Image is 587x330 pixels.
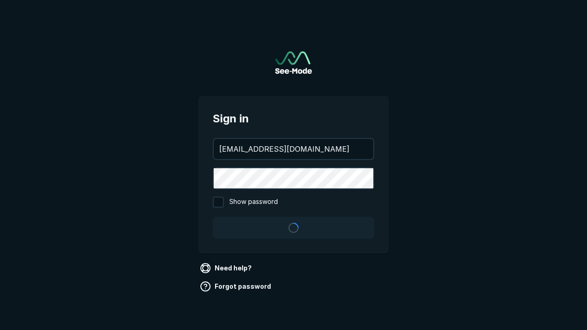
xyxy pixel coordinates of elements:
input: your@email.com [214,139,373,159]
img: See-Mode Logo [275,51,312,74]
a: Forgot password [198,279,275,294]
a: Go to sign in [275,51,312,74]
a: Need help? [198,261,255,275]
span: Sign in [213,110,374,127]
span: Show password [229,197,278,208]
